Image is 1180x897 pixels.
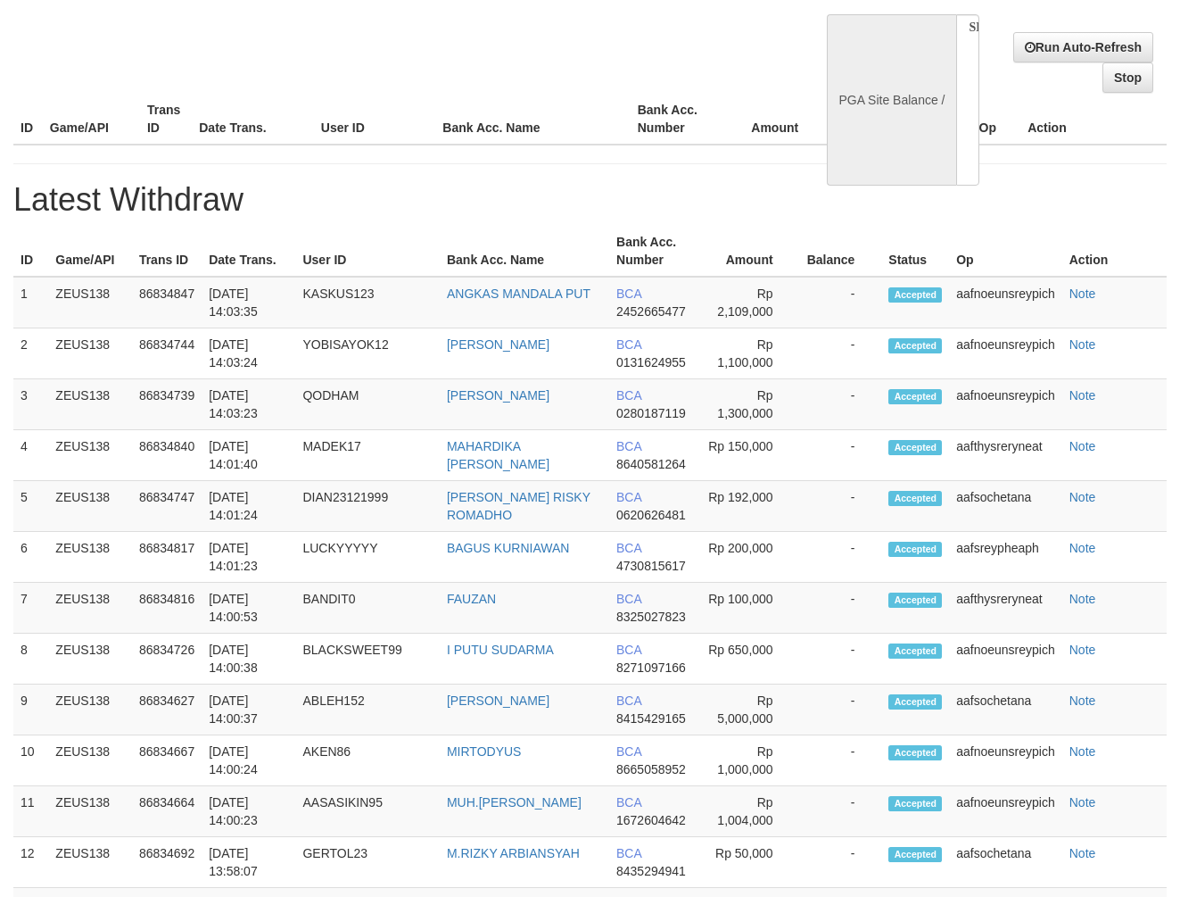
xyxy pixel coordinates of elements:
span: BCA [616,439,641,453]
a: Note [1069,694,1096,708]
td: 4 [13,430,48,481]
a: [PERSON_NAME] [447,694,549,708]
a: FAUZAN [447,592,496,606]
span: Accepted [888,542,942,557]
th: Amount [728,94,825,145]
td: ABLEH152 [295,685,439,735]
td: [DATE] 14:03:24 [202,328,295,379]
td: aafnoeunsreypich [949,634,1062,685]
td: 86834816 [132,583,202,634]
td: [DATE] 14:03:35 [202,277,295,328]
td: ZEUS138 [48,583,132,634]
span: BCA [616,643,641,657]
td: aafsochetana [949,685,1062,735]
th: Amount [697,226,800,277]
td: 10 [13,735,48,786]
td: Rp 100,000 [697,583,800,634]
th: Bank Acc. Name [440,226,609,277]
td: ZEUS138 [48,379,132,430]
span: BCA [616,490,641,504]
td: - [800,583,882,634]
span: 8665058952 [616,762,686,777]
td: 12 [13,837,48,888]
td: 86834739 [132,379,202,430]
td: aafnoeunsreypich [949,277,1062,328]
span: 8271097166 [616,660,686,675]
td: ZEUS138 [48,430,132,481]
td: YOBISAYOK12 [295,328,439,379]
td: aafsochetana [949,481,1062,532]
td: QODHAM [295,379,439,430]
a: Note [1069,744,1096,759]
td: - [800,481,882,532]
td: KASKUS123 [295,277,439,328]
th: ID [13,94,43,145]
div: PGA Site Balance / [827,14,955,186]
a: [PERSON_NAME] [447,388,549,403]
th: Action [1020,94,1167,145]
span: 0131624955 [616,355,686,370]
span: Accepted [888,593,942,608]
a: Note [1069,846,1096,860]
span: Accepted [888,287,942,303]
a: Stop [1102,62,1153,93]
span: BCA [616,744,641,759]
td: [DATE] 13:58:07 [202,837,295,888]
td: [DATE] 14:00:23 [202,786,295,837]
th: Balance [800,226,882,277]
td: - [800,837,882,888]
td: ZEUS138 [48,634,132,685]
a: Note [1069,795,1096,810]
td: [DATE] 14:00:53 [202,583,295,634]
td: Rp 5,000,000 [697,685,800,735]
td: - [800,634,882,685]
th: Bank Acc. Name [435,94,630,145]
a: MIRTODYUS [447,744,522,759]
td: 7 [13,583,48,634]
td: AASASIKIN95 [295,786,439,837]
span: Accepted [888,644,942,659]
td: 86834847 [132,277,202,328]
span: Accepted [888,389,942,404]
a: ANGKAS MANDALA PUT [447,287,590,301]
th: User ID [295,226,439,277]
td: 86834747 [132,481,202,532]
td: DIAN23121999 [295,481,439,532]
span: 8640581264 [616,457,686,471]
td: 11 [13,786,48,837]
td: Rp 1,300,000 [697,379,800,430]
td: 3 [13,379,48,430]
td: - [800,328,882,379]
td: [DATE] 14:00:37 [202,685,295,735]
td: Rp 200,000 [697,532,800,583]
td: Rp 50,000 [697,837,800,888]
span: Accepted [888,338,942,353]
td: [DATE] 14:00:24 [202,735,295,786]
td: - [800,532,882,583]
td: GERTOL23 [295,837,439,888]
td: aafnoeunsreypich [949,328,1062,379]
td: 6 [13,532,48,583]
span: Accepted [888,491,942,506]
span: Accepted [888,440,942,455]
td: - [800,685,882,735]
th: Op [972,94,1021,145]
td: 86834692 [132,837,202,888]
td: AKEN86 [295,735,439,786]
td: aafsochetana [949,837,1062,888]
span: 0620626481 [616,508,686,522]
td: - [800,430,882,481]
td: 1 [13,277,48,328]
td: ZEUS138 [48,685,132,735]
td: Rp 650,000 [697,634,800,685]
td: 86834817 [132,532,202,583]
th: Date Trans. [192,94,314,145]
td: [DATE] 14:01:24 [202,481,295,532]
a: MAHARDIKA [PERSON_NAME] [447,439,549,471]
span: BCA [616,287,641,301]
span: 8435294941 [616,864,686,878]
th: User ID [314,94,436,145]
td: 8 [13,634,48,685]
td: - [800,735,882,786]
td: aafnoeunsreypich [949,786,1062,837]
